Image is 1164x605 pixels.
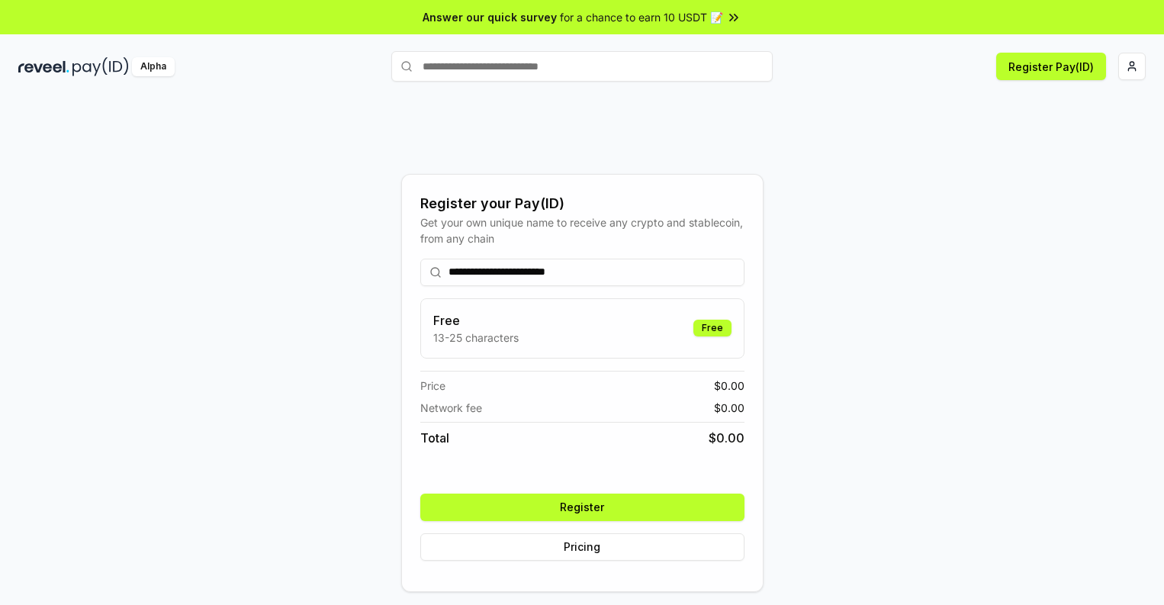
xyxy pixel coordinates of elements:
[996,53,1106,80] button: Register Pay(ID)
[420,533,744,561] button: Pricing
[714,378,744,394] span: $ 0.00
[709,429,744,447] span: $ 0.00
[420,214,744,246] div: Get your own unique name to receive any crypto and stablecoin, from any chain
[420,494,744,521] button: Register
[420,378,445,394] span: Price
[714,400,744,416] span: $ 0.00
[132,57,175,76] div: Alpha
[420,400,482,416] span: Network fee
[423,9,557,25] span: Answer our quick survey
[420,429,449,447] span: Total
[18,57,69,76] img: reveel_dark
[560,9,723,25] span: for a chance to earn 10 USDT 📝
[72,57,129,76] img: pay_id
[420,193,744,214] div: Register your Pay(ID)
[433,311,519,330] h3: Free
[433,330,519,346] p: 13-25 characters
[693,320,732,336] div: Free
